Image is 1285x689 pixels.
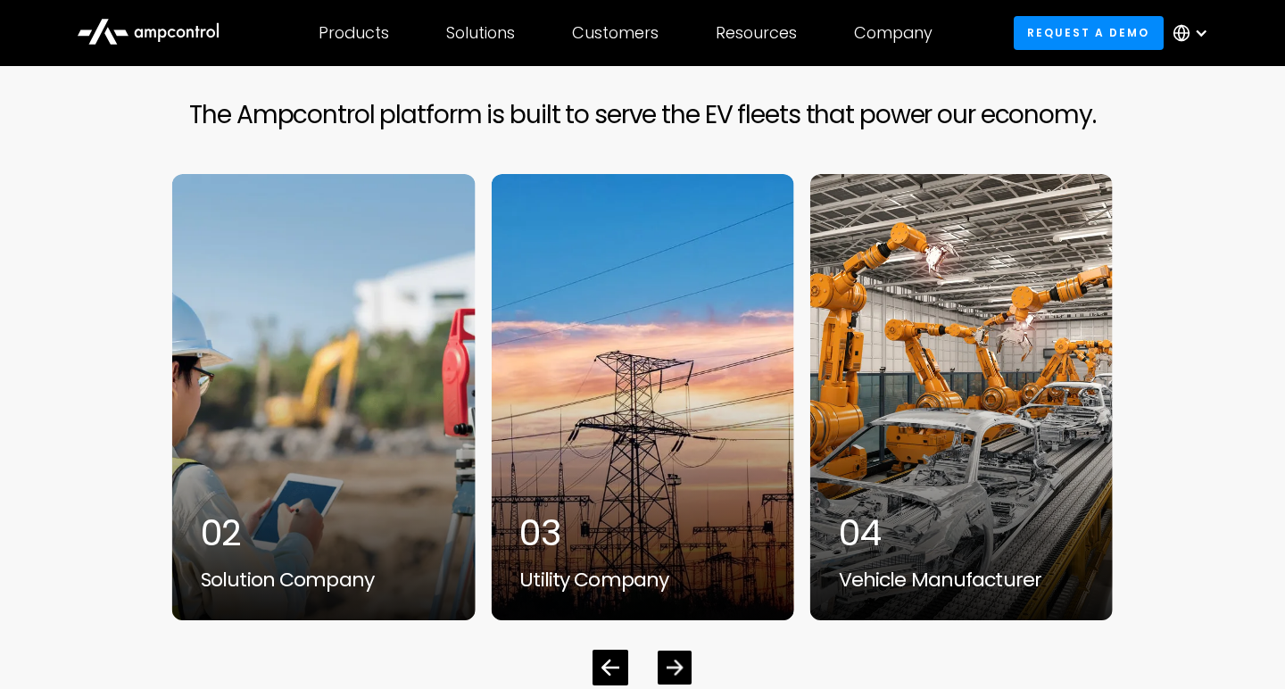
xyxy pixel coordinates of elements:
div: Next slide [658,651,692,685]
a: Factory for vehicle manufacturer04Vehicle Manufacturer [809,173,1114,621]
div: 2 / 5 [171,173,476,621]
div: Utility Company [519,569,765,592]
div: 03 [519,511,765,554]
div: Previous slide [593,650,628,685]
div: Vehicle Manufacturer [839,569,1084,592]
div: 3 / 5 [490,173,794,621]
div: Products [319,23,389,43]
div: Customers [572,23,659,43]
div: 4 / 5 [809,173,1114,621]
div: Resources [716,23,797,43]
div: Company [854,23,933,43]
div: Solutions [446,23,515,43]
h2: The Ampcontrol platform is built to serve the EV fleets that power our economy. [189,100,1096,130]
div: 02 [201,511,446,554]
div: 04 [839,511,1084,554]
a: Request a demo [1014,16,1164,49]
a: two people analyzing construction for an EV infrastructure02Solution Company [171,173,476,621]
div: Solution Company [201,569,446,592]
a: Smart charging for utilities 03Utility Company [490,173,794,621]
